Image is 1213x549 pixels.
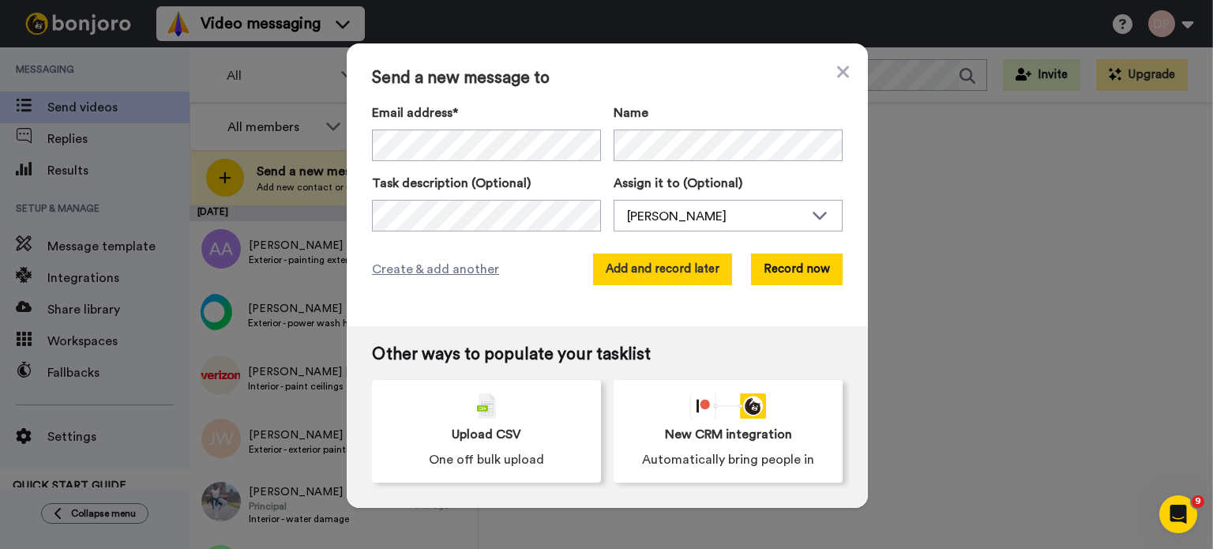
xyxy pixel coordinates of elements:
[477,393,496,419] img: csv-grey.png
[627,207,804,226] div: [PERSON_NAME]
[614,174,843,193] label: Assign it to (Optional)
[614,103,648,122] span: Name
[665,425,792,444] span: New CRM integration
[690,393,766,419] div: animation
[429,450,544,469] span: One off bulk upload
[372,174,601,193] label: Task description (Optional)
[372,103,601,122] label: Email address*
[372,345,843,364] span: Other ways to populate your tasklist
[372,69,843,88] span: Send a new message to
[452,425,521,444] span: Upload CSV
[372,260,499,279] span: Create & add another
[1159,495,1197,533] iframe: Intercom live chat
[751,254,843,285] button: Record now
[1192,495,1204,508] span: 9
[593,254,732,285] button: Add and record later
[642,450,814,469] span: Automatically bring people in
